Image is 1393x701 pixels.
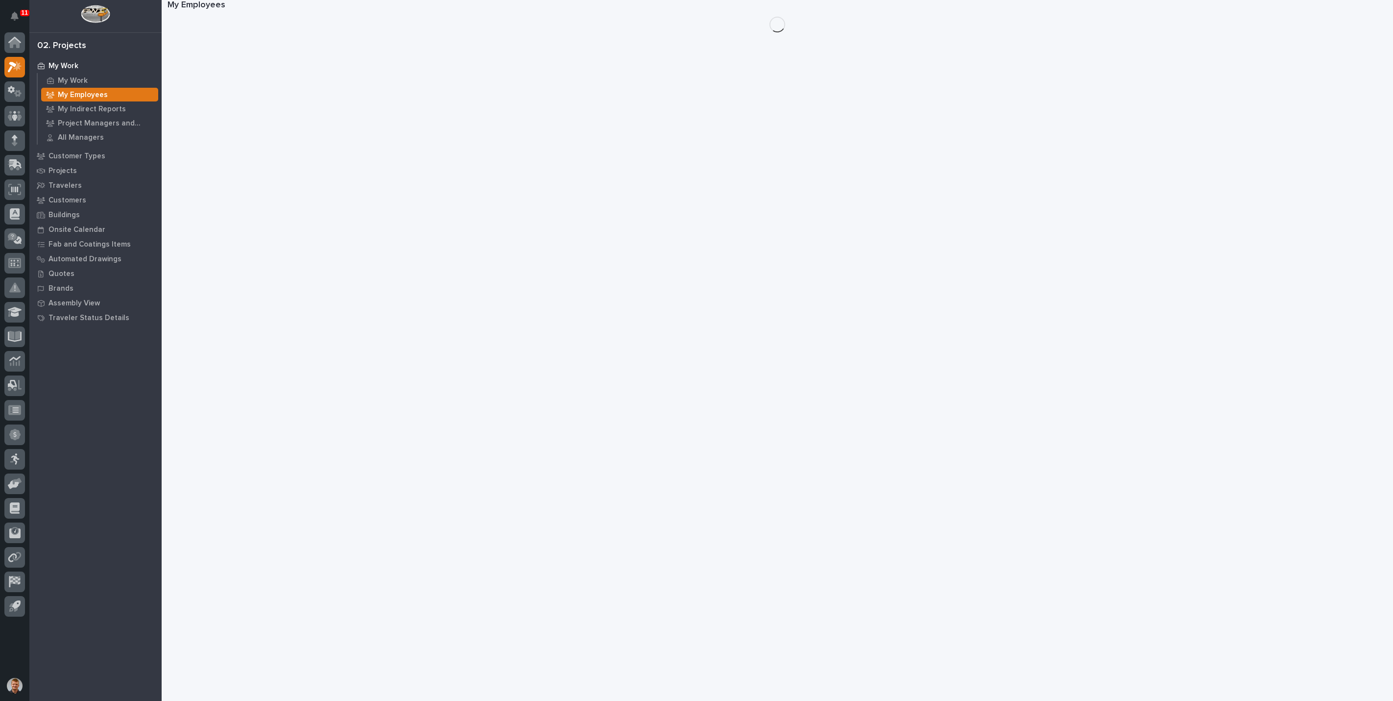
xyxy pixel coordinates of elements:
[48,255,121,264] p: Automated Drawings
[29,149,162,163] a: Customer Types
[48,152,105,161] p: Customer Types
[58,91,108,100] p: My Employees
[48,62,78,71] p: My Work
[48,196,86,205] p: Customers
[38,74,162,87] a: My Work
[58,105,126,114] p: My Indirect Reports
[29,296,162,310] a: Assembly View
[48,299,100,308] p: Assembly View
[4,6,25,26] button: Notifications
[48,270,74,278] p: Quotes
[48,225,105,234] p: Onsite Calendar
[29,163,162,178] a: Projects
[29,251,162,266] a: Automated Drawings
[48,167,77,175] p: Projects
[29,207,162,222] a: Buildings
[38,88,162,101] a: My Employees
[4,676,25,696] button: users-avatar
[38,102,162,116] a: My Indirect Reports
[29,222,162,237] a: Onsite Calendar
[29,178,162,193] a: Travelers
[29,281,162,296] a: Brands
[29,58,162,73] a: My Work
[22,9,28,16] p: 11
[29,237,162,251] a: Fab and Coatings Items
[37,41,86,51] div: 02. Projects
[48,284,73,293] p: Brands
[58,119,154,128] p: Project Managers and Engineers
[81,5,110,23] img: Workspace Logo
[48,240,131,249] p: Fab and Coatings Items
[48,181,82,190] p: Travelers
[29,310,162,325] a: Traveler Status Details
[38,130,162,144] a: All Managers
[58,133,104,142] p: All Managers
[58,76,88,85] p: My Work
[12,12,25,27] div: Notifications11
[48,314,129,323] p: Traveler Status Details
[38,116,162,130] a: Project Managers and Engineers
[29,266,162,281] a: Quotes
[48,211,80,220] p: Buildings
[29,193,162,207] a: Customers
